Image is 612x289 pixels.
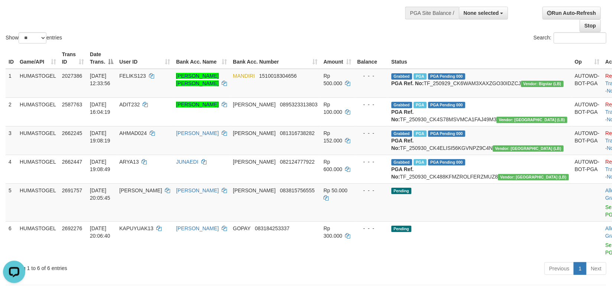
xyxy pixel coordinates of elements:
span: Marked by bqhmonica [414,131,427,137]
span: AHMAD024 [119,130,147,136]
span: [DATE] 20:06:40 [90,225,110,239]
td: 6 [6,221,17,259]
div: - - - [357,101,385,108]
span: Copy 1510018304656 to clipboard [259,73,297,79]
span: MANDIRI [233,73,255,79]
td: HUMASTOGEL [17,126,59,155]
th: ID [6,48,17,69]
span: [PERSON_NAME] [119,187,162,193]
td: HUMASTOGEL [17,69,59,98]
span: ARYA13 [119,159,139,165]
td: HUMASTOGEL [17,97,59,126]
span: 2691757 [62,187,82,193]
div: - - - [357,129,385,137]
td: 4 [6,155,17,183]
td: 3 [6,126,17,155]
span: KAPUYUAK13 [119,225,153,231]
span: Rp 152.000 [323,130,342,144]
th: Bank Acc. Name: activate to sort column ascending [173,48,230,69]
span: Rp 300.000 [323,225,342,239]
td: AUTOWD-BOT-PGA [572,126,603,155]
span: Copy 083815756555 to clipboard [280,187,315,193]
span: 2662245 [62,130,82,136]
span: [DATE] 19:08:19 [90,130,110,144]
td: 5 [6,183,17,221]
span: [PERSON_NAME] [233,102,276,107]
a: JUNAEDI [176,159,198,165]
th: Game/API: activate to sort column ascending [17,48,59,69]
a: [PERSON_NAME] [176,130,219,136]
span: Vendor URL: https://dashboard.q2checkout.com/secure [498,174,569,180]
span: Grabbed [391,73,412,80]
div: Showing 1 to 6 of 6 entries [6,261,250,272]
a: [PERSON_NAME] [PERSON_NAME] [176,73,219,86]
label: Show entries [6,32,62,44]
span: PGA Pending [428,102,465,108]
a: Stop [580,19,601,32]
span: Grabbed [391,159,412,166]
span: FELIKS123 [119,73,146,79]
td: AUTOWD-BOT-PGA [572,97,603,126]
span: Copy 0895323313803 to clipboard [280,102,318,107]
span: Copy 081316738282 to clipboard [280,130,315,136]
span: Rp 600.000 [323,159,342,172]
span: Pending [391,226,411,232]
div: - - - [357,72,385,80]
b: PGA Ref. No: [391,80,424,86]
a: Next [586,262,606,275]
th: Bank Acc. Number: activate to sort column ascending [230,48,320,69]
span: Marked by bqhmonica [414,159,427,166]
td: TF_250930_CK4S78MSVMCA1FAJ49M3 [388,97,572,126]
span: Copy 083184253337 to clipboard [255,225,289,231]
span: Grabbed [391,131,412,137]
span: ADIT232 [119,102,140,107]
span: Copy 082124777922 to clipboard [280,159,315,165]
span: [DATE] 12:33:56 [90,73,110,86]
span: 2587763 [62,102,82,107]
div: - - - [357,158,385,166]
span: GOPAY [233,225,250,231]
span: [DATE] 19:08:49 [90,159,110,172]
span: Vendor URL: https://dashboard.q2checkout.com/secure [521,81,564,87]
button: Open LiveChat chat widget [3,3,25,25]
span: PGA Pending [428,131,465,137]
span: Vendor URL: https://dashboard.q2checkout.com/secure [497,117,567,123]
span: Grabbed [391,102,412,108]
span: Pending [391,188,411,194]
div: - - - [357,225,385,232]
td: TF_250929_CK6WAM3XAXZGO30IDZCJ [388,69,572,98]
span: [DATE] 16:04:19 [90,102,110,115]
span: 2692276 [62,225,82,231]
span: None selected [464,10,499,16]
span: Marked by bqhpaujal [414,73,427,80]
span: [DATE] 20:05:45 [90,187,110,201]
a: Previous [544,262,574,275]
span: 2662447 [62,159,82,165]
input: Search: [554,32,606,44]
th: Trans ID: activate to sort column ascending [59,48,87,69]
td: TF_250930_CK4ELISI56KGVNPZ9C4N [388,126,572,155]
th: Op: activate to sort column ascending [572,48,603,69]
a: [PERSON_NAME] [176,102,219,107]
div: PGA Site Balance / [405,7,459,19]
b: PGA Ref. No: [391,109,414,122]
label: Search: [534,32,606,44]
span: Rp 50.000 [323,187,348,193]
span: [PERSON_NAME] [233,187,276,193]
a: [PERSON_NAME] [176,187,219,193]
span: PGA Pending [428,159,465,166]
button: None selected [459,7,508,19]
b: PGA Ref. No: [391,166,414,180]
td: AUTOWD-BOT-PGA [572,155,603,183]
span: [PERSON_NAME] [233,159,276,165]
th: Amount: activate to sort column ascending [320,48,354,69]
td: TF_250930_CK488KFMZROLFERZMUZ8 [388,155,572,183]
span: PGA Pending [428,73,465,80]
th: Balance [354,48,388,69]
select: Showentries [19,32,46,44]
a: Run Auto-Refresh [543,7,601,19]
td: 2 [6,97,17,126]
th: User ID: activate to sort column ascending [116,48,173,69]
a: 1 [574,262,586,275]
td: HUMASTOGEL [17,221,59,259]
